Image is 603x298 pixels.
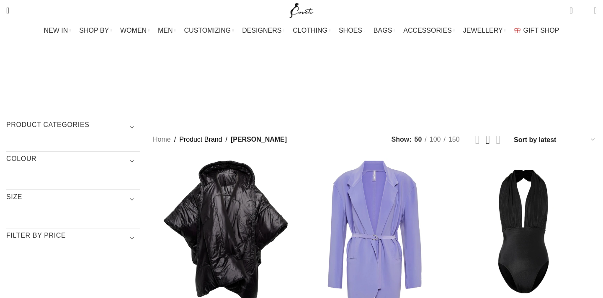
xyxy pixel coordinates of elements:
a: ACCESSORIES [403,22,455,39]
span: MEN [158,26,173,34]
a: 0 [565,2,577,19]
div: My Wishlist [579,2,588,19]
a: CLOTHING [293,22,330,39]
a: DESIGNERS [242,22,284,39]
a: SHOP BY [79,22,112,39]
a: JEWELLERY [463,22,506,39]
span: JEWELLERY [463,26,503,34]
img: GiftBag [514,28,521,33]
h3: COLOUR [6,154,140,168]
h3: SIZE [6,192,140,207]
span: BAGS [374,26,392,34]
span: NEW IN [44,26,68,34]
a: Search [2,2,13,19]
h3: Filter by price [6,231,140,245]
a: GIFT SHOP [514,22,559,39]
span: DESIGNERS [242,26,281,34]
a: WOMEN [120,22,149,39]
a: NEW IN [44,22,71,39]
span: GIFT SHOP [523,26,559,34]
span: SHOES [339,26,362,34]
span: 0 [581,8,587,15]
span: WOMEN [120,26,147,34]
a: Site logo [288,6,316,13]
div: Main navigation [2,22,601,39]
a: MEN [158,22,175,39]
a: CUSTOMIZING [184,22,234,39]
a: SHOES [339,22,365,39]
span: CUSTOMIZING [184,26,231,34]
a: BAGS [374,22,395,39]
span: 0 [570,4,577,10]
h3: Product categories [6,120,140,135]
span: ACCESSORIES [403,26,452,34]
span: CLOTHING [293,26,327,34]
span: SHOP BY [79,26,109,34]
